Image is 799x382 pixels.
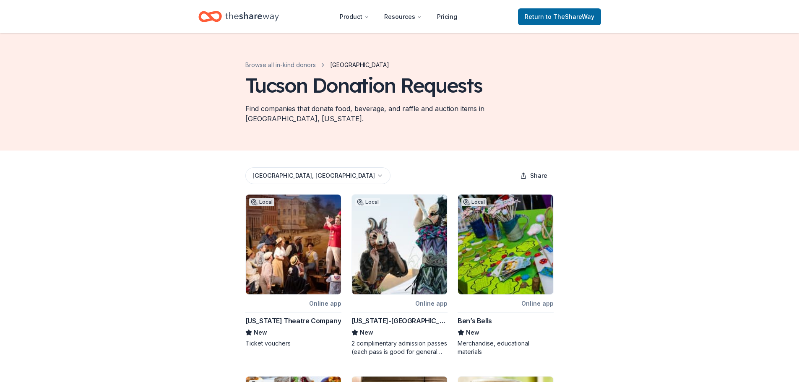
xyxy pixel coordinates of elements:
[458,195,553,294] img: Image for Ben’s Bells
[254,327,267,338] span: New
[352,195,447,294] img: Image for Arizona-Sonora Desert Museum
[458,316,492,326] div: Ben’s Bells
[521,298,554,309] div: Online app
[249,198,274,206] div: Local
[351,316,448,326] div: [US_STATE]-[GEOGRAPHIC_DATA]
[430,8,464,25] a: Pricing
[245,60,316,70] a: Browse all in-kind donors
[360,327,373,338] span: New
[458,339,554,356] div: Merchandise, educational materials
[530,171,547,181] span: Share
[309,298,341,309] div: Online app
[245,73,482,97] div: Tucson Donation Requests
[415,298,448,309] div: Online app
[245,194,341,348] a: Image for Arizona Theatre CompanyLocalOnline app[US_STATE] Theatre CompanyNewTicket vouchers
[377,8,429,25] button: Resources
[245,104,554,124] div: Find companies that donate food, beverage, and raffle and auction items in [GEOGRAPHIC_DATA], [US...
[466,327,479,338] span: New
[330,60,389,70] span: [GEOGRAPHIC_DATA]
[333,8,376,25] button: Product
[546,13,594,20] span: to TheShareWay
[513,167,554,184] button: Share
[198,7,279,26] a: Home
[245,316,341,326] div: [US_STATE] Theatre Company
[351,194,448,356] a: Image for Arizona-Sonora Desert MuseumLocalOnline app[US_STATE]-[GEOGRAPHIC_DATA]New2 complimenta...
[333,7,464,26] nav: Main
[458,194,554,356] a: Image for Ben’s BellsLocalOnline appBen’s BellsNewMerchandise, educational materials
[246,195,341,294] img: Image for Arizona Theatre Company
[245,60,389,70] nav: breadcrumb
[351,339,448,356] div: 2 complimentary admission passes (each pass is good for general admission for 1 person)
[518,8,601,25] a: Returnto TheShareWay
[245,339,341,348] div: Ticket vouchers
[525,12,594,22] span: Return
[355,198,380,206] div: Local
[461,198,487,206] div: Local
